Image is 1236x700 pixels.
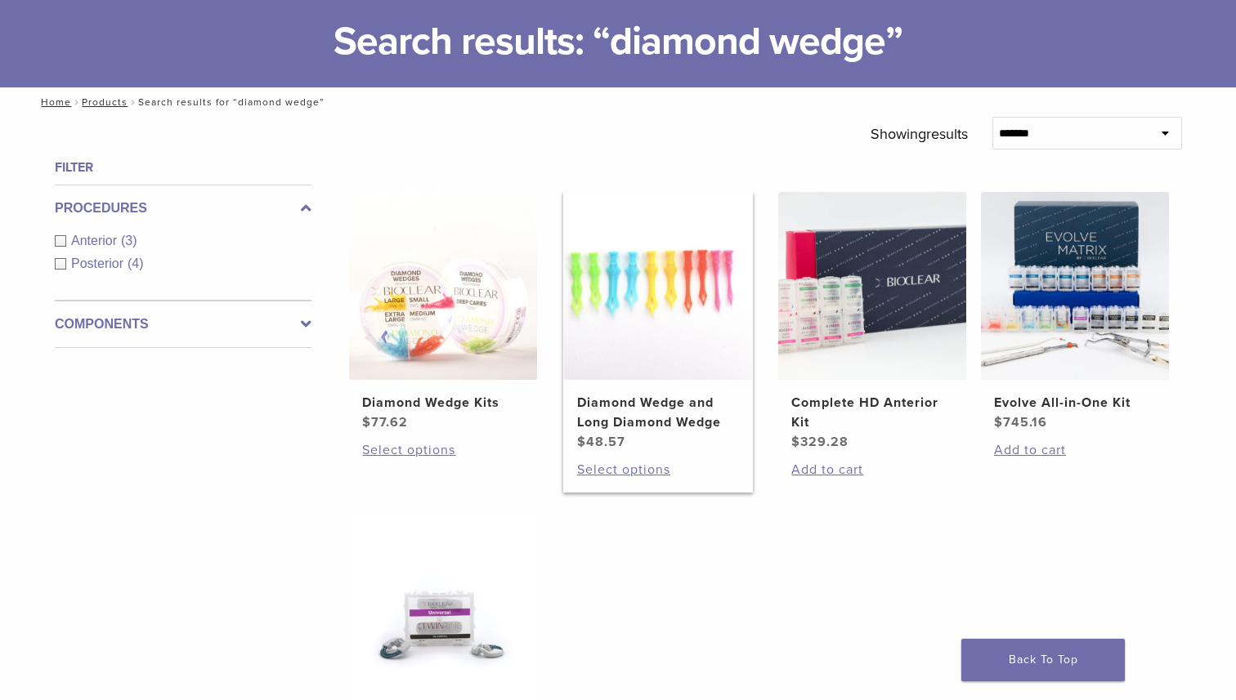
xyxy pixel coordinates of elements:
[994,414,1047,430] bdi: 745.16
[961,639,1125,681] a: Back To Top
[791,434,800,450] span: $
[71,234,121,247] span: Anterior
[994,414,1003,430] span: $
[55,158,311,177] h4: Filter
[981,192,1169,380] img: Evolve All-in-One Kit
[29,87,1207,117] nav: Search results for “diamond wedge”
[55,314,311,334] label: Components
[994,440,1156,460] a: Add to cart: “Evolve All-in-One Kit”
[791,434,849,450] bdi: 329.28
[994,393,1156,412] h2: Evolve All-in-One Kit
[121,234,137,247] span: (3)
[362,393,524,412] h2: Diamond Wedge Kits
[128,256,144,270] span: (4)
[362,440,524,460] a: Select options for “Diamond Wedge Kits”
[82,96,128,108] a: Products
[349,192,537,380] img: Diamond Wedge Kits
[55,198,311,218] label: Procedures
[564,192,752,380] img: Diamond Wedge and Long Diamond Wedge
[791,393,953,432] h2: Complete HD Anterior Kit
[778,192,966,380] img: Complete HD Anterior Kit
[563,192,754,452] a: Diamond Wedge and Long Diamond WedgeDiamond Wedge and Long Diamond Wedge $48.57
[777,192,968,452] a: Complete HD Anterior KitComplete HD Anterior Kit $329.28
[577,434,586,450] span: $
[348,192,539,432] a: Diamond Wedge KitsDiamond Wedge Kits $77.62
[980,192,1171,432] a: Evolve All-in-One KitEvolve All-in-One Kit $745.16
[362,414,371,430] span: $
[577,460,739,479] a: Select options for “Diamond Wedge and Long Diamond Wedge”
[36,96,71,108] a: Home
[128,98,138,106] span: /
[577,434,625,450] bdi: 48.57
[71,98,82,106] span: /
[71,256,128,270] span: Posterior
[791,460,953,479] a: Add to cart: “Complete HD Anterior Kit”
[362,414,408,430] bdi: 77.62
[577,393,739,432] h2: Diamond Wedge and Long Diamond Wedge
[871,117,968,151] p: Showing results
